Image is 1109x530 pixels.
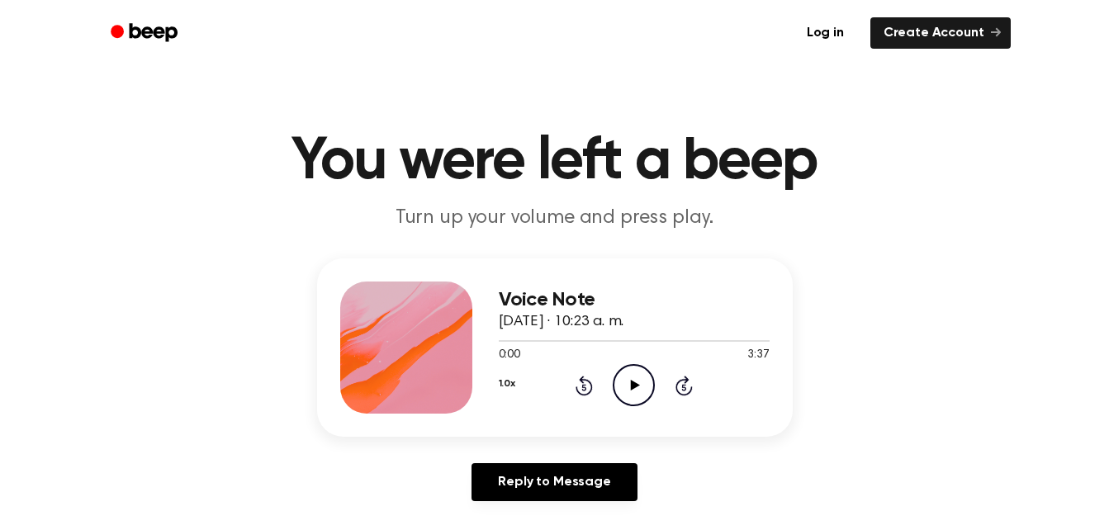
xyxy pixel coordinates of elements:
[747,347,769,364] span: 3:37
[499,370,515,398] button: 1.0x
[132,132,978,192] h1: You were left a beep
[499,347,520,364] span: 0:00
[499,315,624,329] span: [DATE] · 10:23 a. m.
[499,289,770,311] h3: Voice Note
[870,17,1011,49] a: Create Account
[790,14,860,52] a: Log in
[472,463,637,501] a: Reply to Message
[238,205,872,232] p: Turn up your volume and press play.
[99,17,192,50] a: Beep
